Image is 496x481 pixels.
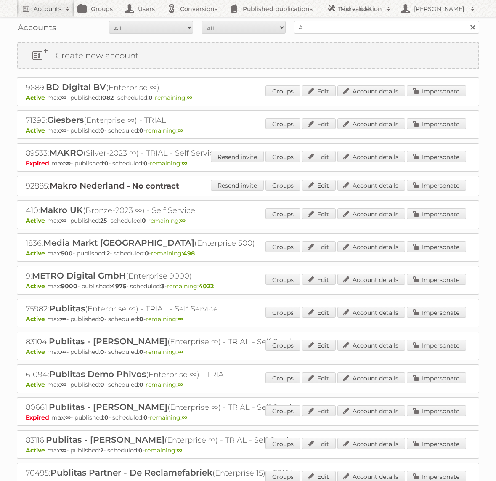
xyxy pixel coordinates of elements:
[49,148,83,158] span: MAKRO
[407,208,466,219] a: Impersonate
[40,205,83,215] span: Makro UK
[61,381,66,388] strong: ∞
[18,43,478,68] a: Create new account
[50,468,212,478] span: Publitas Partner - De Reclamefabriek
[100,381,104,388] strong: 0
[127,181,179,191] strong: - No contract
[26,414,470,421] p: max: - published: - scheduled: -
[26,315,47,323] span: Active
[302,274,336,285] a: Edit
[180,217,186,224] strong: ∞
[265,307,300,318] a: Groups
[61,217,66,224] strong: ∞
[146,127,183,134] span: remaining:
[100,127,104,134] strong: 0
[47,115,84,125] span: Giesbers
[265,372,300,383] a: Groups
[26,369,320,380] h2: 61094: (Enterprise ∞) - TRIAL
[61,315,66,323] strong: ∞
[100,217,107,224] strong: 25
[143,159,148,167] strong: 0
[412,5,467,13] h2: [PERSON_NAME]
[265,241,300,252] a: Groups
[337,241,405,252] a: Account details
[337,405,405,416] a: Account details
[302,405,336,416] a: Edit
[49,369,146,379] span: Publitas Demo Phivos
[100,94,114,101] strong: 1082
[49,402,167,412] span: Publitas - [PERSON_NAME]
[26,468,320,478] h2: 70495: (Enterprise 15) - TRIAL
[26,446,47,454] span: Active
[139,348,143,356] strong: 0
[407,85,466,96] a: Impersonate
[26,181,179,191] a: 92885:Makro Nederland - No contract
[146,315,183,323] span: remaining:
[26,381,47,388] span: Active
[407,340,466,351] a: Impersonate
[302,151,336,162] a: Edit
[26,282,470,290] p: max: - published: - scheduled: -
[26,217,470,224] p: max: - published: - scheduled: -
[340,5,382,13] h2: More tools
[61,446,66,454] strong: ∞
[26,381,470,388] p: max: - published: - scheduled: -
[26,127,470,134] p: max: - published: - scheduled: -
[407,118,466,129] a: Impersonate
[187,94,192,101] strong: ∞
[178,348,183,356] strong: ∞
[146,348,183,356] span: remaining:
[145,446,182,454] span: remaining:
[100,348,104,356] strong: 0
[407,180,466,191] a: Impersonate
[100,446,103,454] strong: 2
[142,217,146,224] strong: 0
[26,159,51,167] span: Expired
[177,446,182,454] strong: ∞
[61,127,66,134] strong: ∞
[302,85,336,96] a: Edit
[26,115,320,126] h2: 71395: (Enterprise ∞) - TRIAL
[407,307,466,318] a: Impersonate
[161,282,164,290] strong: 3
[265,438,300,449] a: Groups
[150,414,187,421] span: remaining:
[182,159,187,167] strong: ∞
[265,85,300,96] a: Groups
[32,271,126,281] span: METRO Digital GmbH
[146,381,183,388] span: remaining:
[407,151,466,162] a: Impersonate
[26,127,47,134] span: Active
[265,151,300,162] a: Groups
[337,307,405,318] a: Account details
[106,250,110,257] strong: 2
[265,118,300,129] a: Groups
[337,180,405,191] a: Account details
[26,94,47,101] span: Active
[26,250,470,257] p: max: - published: - scheduled: -
[26,250,47,257] span: Active
[26,205,320,216] h2: 410: (Bronze-2023 ∞) - Self Service
[26,348,470,356] p: max: - published: - scheduled: -
[50,181,125,191] span: Makro Nederland
[111,282,126,290] strong: 4975
[61,348,66,356] strong: ∞
[407,241,466,252] a: Impersonate
[65,159,71,167] strong: ∞
[407,372,466,383] a: Impersonate
[265,208,300,219] a: Groups
[26,336,320,347] h2: 83104: (Enterprise ∞) - TRIAL - Self Service
[26,217,47,224] span: Active
[302,208,336,219] a: Edit
[100,315,104,323] strong: 0
[61,94,66,101] strong: ∞
[302,241,336,252] a: Edit
[26,402,320,413] h2: 80661: (Enterprise ∞) - TRIAL - Self Service
[34,5,61,13] h2: Accounts
[26,159,470,167] p: max: - published: - scheduled: -
[337,208,405,219] a: Account details
[182,414,187,421] strong: ∞
[26,348,47,356] span: Active
[143,414,148,421] strong: 0
[265,405,300,416] a: Groups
